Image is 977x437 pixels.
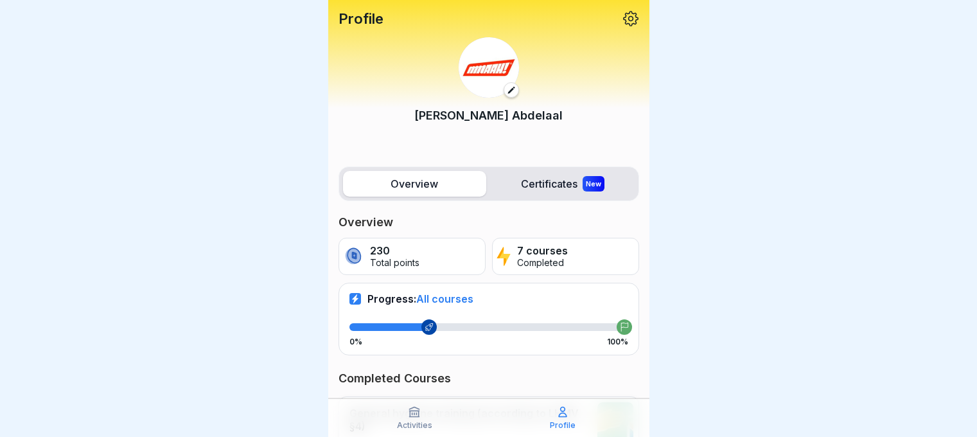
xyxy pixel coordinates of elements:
[416,292,473,305] span: All courses
[339,10,383,27] p: Profile
[370,258,419,269] p: Total points
[343,245,364,267] img: coin.svg
[414,107,563,124] p: [PERSON_NAME] Abdelaal
[550,421,576,430] p: Profile
[343,171,486,197] label: Overview
[370,245,419,257] p: 230
[367,292,473,305] p: Progress:
[339,371,639,386] p: Completed Courses
[491,171,635,197] label: Certificates
[517,258,568,269] p: Completed
[459,37,519,98] img: fnerpk4s4ghhmbqfwbhd1f75.png
[397,421,432,430] p: Activities
[607,337,628,346] p: 100%
[517,245,568,257] p: 7 courses
[349,337,362,346] p: 0%
[583,176,604,192] div: New
[339,215,639,230] p: Overview
[497,245,511,267] img: lightning.svg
